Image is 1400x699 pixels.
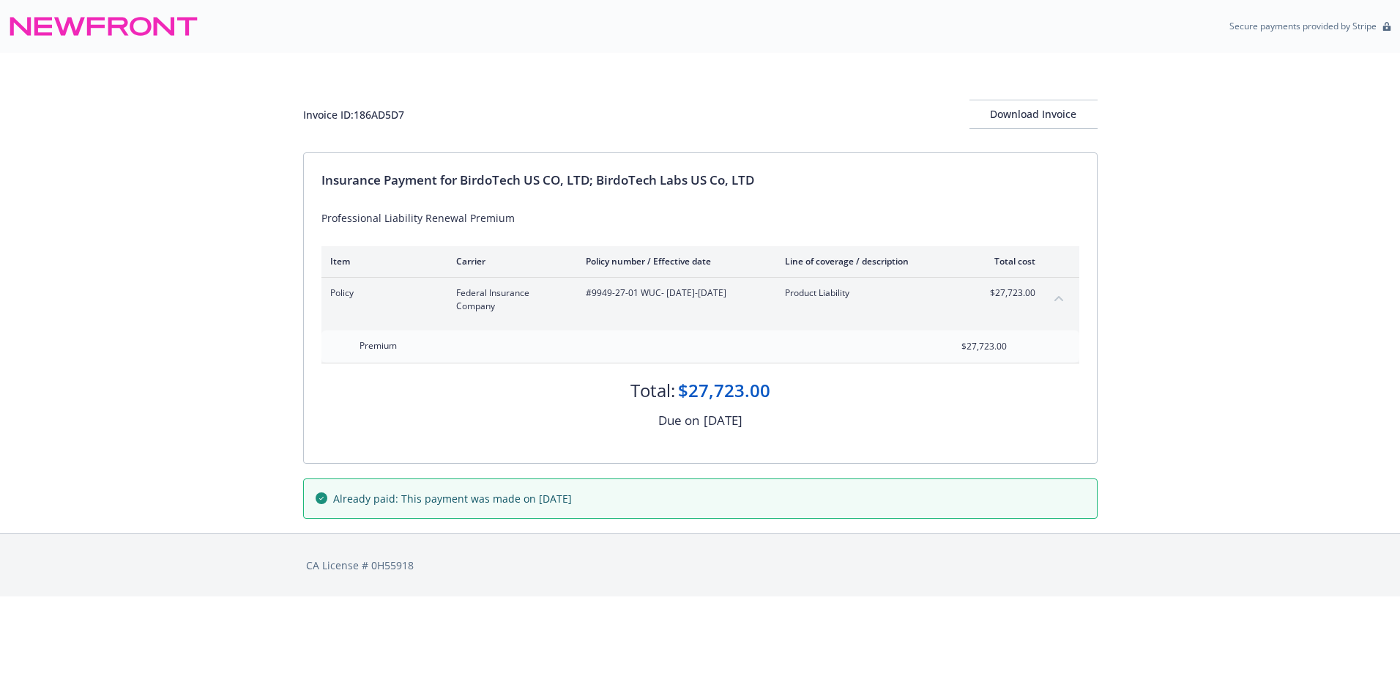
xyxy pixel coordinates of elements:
input: 0.00 [920,336,1016,358]
div: Carrier [456,255,562,267]
span: #9949-27-01 WUC - [DATE]-[DATE] [586,286,762,300]
div: Total cost [980,255,1035,267]
div: Item [330,255,433,267]
div: Download Invoice [969,100,1098,128]
span: Policy [330,286,433,300]
span: Premium [360,339,397,352]
div: $27,723.00 [678,378,770,403]
div: Due on [658,411,699,430]
div: Invoice ID: 186AD5D7 [303,107,404,122]
span: Federal Insurance Company [456,286,562,313]
div: Total: [630,378,675,403]
span: Product Liability [785,286,957,300]
button: Download Invoice [969,100,1098,129]
div: Line of coverage / description [785,255,957,267]
div: PolicyFederal Insurance Company#9949-27-01 WUC- [DATE]-[DATE]Product Liability$27,723.00collapse ... [321,278,1079,322]
span: Already paid: This payment was made on [DATE] [333,491,572,506]
div: Professional Liability Renewal Premium [321,210,1079,226]
div: Policy number / Effective date [586,255,762,267]
div: [DATE] [704,411,742,430]
span: $27,723.00 [980,286,1035,300]
button: collapse content [1047,286,1071,310]
p: Secure payments provided by Stripe [1229,20,1377,32]
div: Insurance Payment for BirdoTech US CO, LTD; BirdoTech Labs US Co, LTD [321,171,1079,190]
div: CA License # 0H55918 [306,558,1095,573]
